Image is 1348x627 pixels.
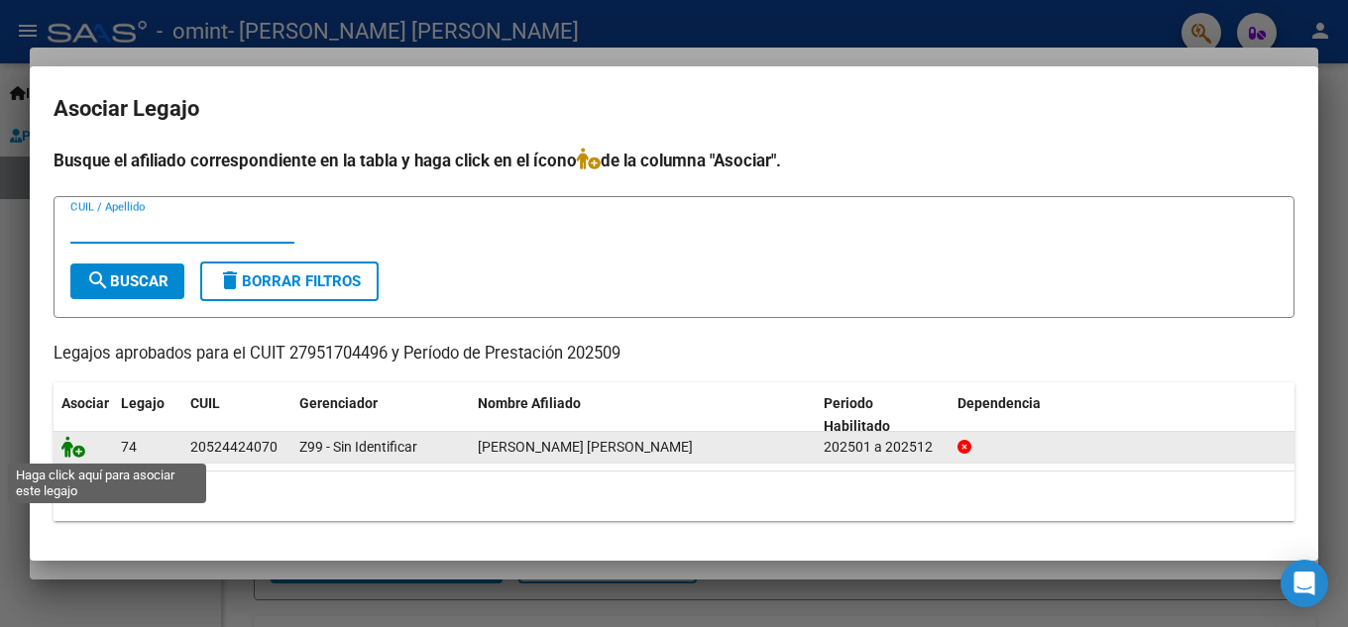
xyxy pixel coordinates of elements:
[54,382,113,448] datatable-header-cell: Asociar
[61,395,109,411] span: Asociar
[478,395,581,411] span: Nombre Afiliado
[824,395,890,434] span: Periodo Habilitado
[824,436,942,459] div: 202501 a 202512
[190,395,220,411] span: CUIL
[190,436,278,459] div: 20524424070
[1281,560,1328,607] div: Open Intercom Messenger
[86,272,168,290] span: Buscar
[200,261,379,301] button: Borrar Filtros
[121,439,137,455] span: 74
[299,395,378,411] span: Gerenciador
[299,439,417,455] span: Z99 - Sin Identificar
[291,382,470,448] datatable-header-cell: Gerenciador
[957,395,1041,411] span: Dependencia
[121,395,165,411] span: Legajo
[54,471,1294,521] div: 1 registros
[86,268,110,292] mat-icon: search
[70,263,184,299] button: Buscar
[182,382,291,448] datatable-header-cell: CUIL
[54,90,1294,128] h2: Asociar Legajo
[218,272,361,290] span: Borrar Filtros
[54,342,1294,366] p: Legajos aprobados para el CUIT 27951704496 y Período de Prestación 202509
[470,382,816,448] datatable-header-cell: Nombre Afiliado
[816,382,950,448] datatable-header-cell: Periodo Habilitado
[54,148,1294,173] h4: Busque el afiliado correspondiente en la tabla y haga click en el ícono de la columna "Asociar".
[113,382,182,448] datatable-header-cell: Legajo
[478,439,693,455] span: ARYE CAMACHO FRANCISCO ALEJANDRO
[950,382,1295,448] datatable-header-cell: Dependencia
[218,268,242,292] mat-icon: delete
